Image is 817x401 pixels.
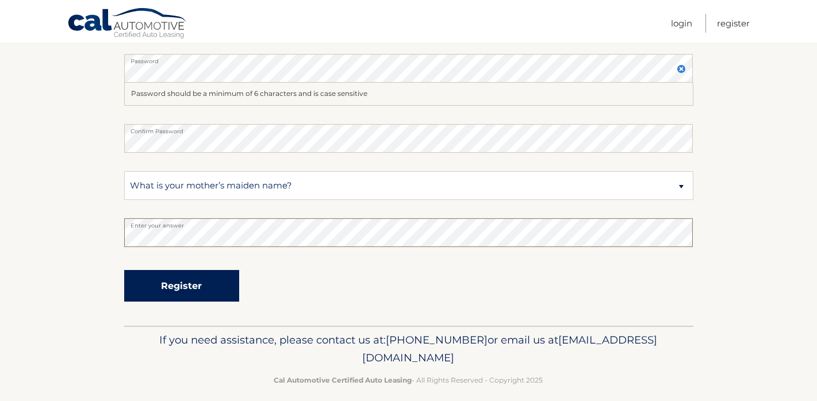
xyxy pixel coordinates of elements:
img: close.svg [677,64,686,74]
label: Enter your answer [124,218,693,228]
a: Cal Automotive [67,7,188,41]
label: Password [124,54,693,63]
a: Login [671,14,692,33]
p: - All Rights Reserved - Copyright 2025 [132,374,686,386]
a: Register [717,14,750,33]
label: Confirm Password [124,124,693,133]
button: Register [124,270,239,302]
span: [PHONE_NUMBER] [386,333,488,346]
p: If you need assistance, please contact us at: or email us at [132,331,686,368]
div: Password should be a minimum of 6 characters and is case sensitive [124,83,693,106]
strong: Cal Automotive Certified Auto Leasing [274,376,412,384]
